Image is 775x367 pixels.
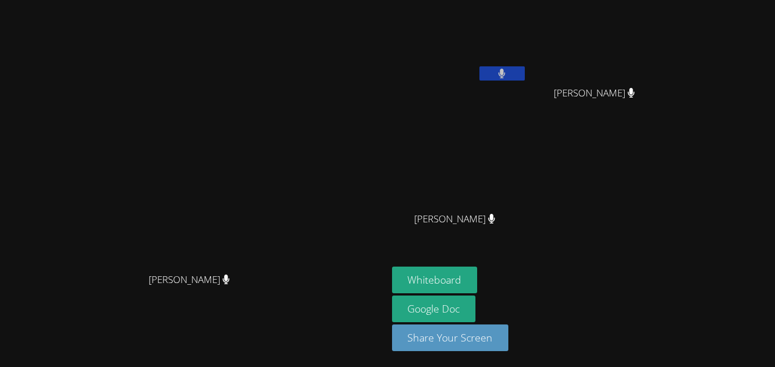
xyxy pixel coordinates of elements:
[392,324,509,351] button: Share Your Screen
[392,267,478,293] button: Whiteboard
[149,272,230,288] span: [PERSON_NAME]
[554,85,635,102] span: [PERSON_NAME]
[414,211,495,227] span: [PERSON_NAME]
[392,296,476,322] a: Google Doc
